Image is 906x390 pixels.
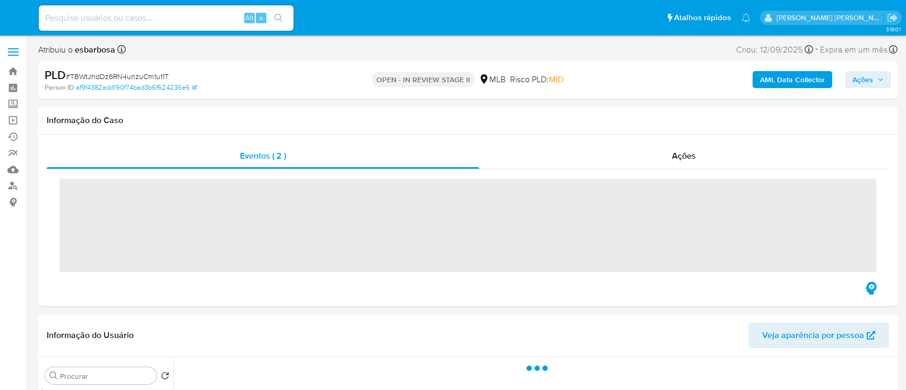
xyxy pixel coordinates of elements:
[760,71,825,88] b: AML Data Collector
[268,11,289,25] button: search-icon
[776,13,884,23] p: alessandra.barbosa@mercadopago.com
[753,71,832,88] button: AML Data Collector
[59,179,876,272] span: ‌
[845,71,891,88] button: Ações
[748,323,889,348] button: Veja aparência por pessoa
[245,13,254,23] span: Alt
[45,66,66,83] b: PLD
[736,42,813,57] div: Criou: 12/09/2025
[49,371,58,380] button: Procurar
[762,323,864,348] span: Veja aparência por pessoa
[38,44,115,56] span: Atribuiu o
[549,73,564,85] span: MID
[240,150,286,162] span: Eventos ( 2 )
[741,13,750,22] a: Notificações
[887,12,898,23] a: Sair
[47,115,889,126] h1: Informação do Caso
[47,330,134,341] h1: Informação do Usuário
[852,71,873,88] span: Ações
[815,42,818,57] span: -
[672,150,696,162] span: Ações
[510,74,564,85] span: Risco PLD:
[372,72,474,87] p: OPEN - IN REVIEW STAGE II
[76,83,197,92] a: af9f4382add190f74bad3b6f624236e6
[479,74,506,85] div: MLB
[161,371,169,383] button: Retornar ao pedido padrão
[66,71,169,82] span: # TBWtJhdDz6RN4unzuCm1u11T
[260,13,263,23] span: s
[674,12,731,23] span: Atalhos rápidos
[39,11,294,25] input: Pesquise usuários ou casos...
[60,371,152,381] input: Procurar
[820,44,887,56] span: Expira em um mês
[73,44,115,56] b: esbarbosa
[45,83,74,92] b: Person ID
